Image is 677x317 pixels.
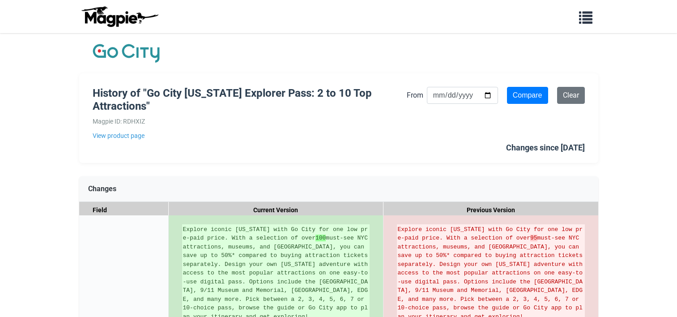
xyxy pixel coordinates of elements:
strong: 95 [530,235,537,241]
a: View product page [93,131,407,141]
div: Field [79,202,169,218]
div: Current Version [169,202,383,218]
div: Magpie ID: RDHXIZ [93,116,407,126]
div: Changes since [DATE] [506,141,585,154]
div: Previous Version [383,202,598,218]
div: Changes [79,176,598,202]
strong: 100 [315,235,326,241]
img: logo-ab69f6fb50320c5b225c76a69d11143b.png [79,6,160,27]
input: Compare [507,87,548,104]
label: From [407,90,423,101]
h1: History of "Go City [US_STATE] Explorer Pass: 2 to 10 Top Attractions" [93,87,407,113]
img: Company Logo [93,42,160,64]
a: Clear [557,87,585,104]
